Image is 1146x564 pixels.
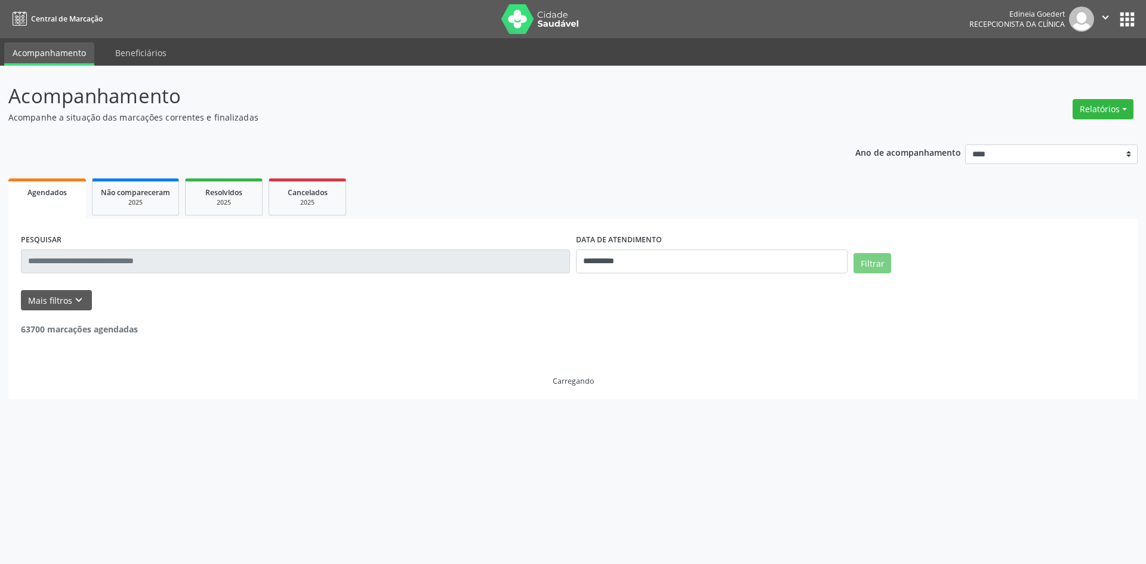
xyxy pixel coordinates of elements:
[969,9,1065,19] div: Edineia Goedert
[1073,99,1133,119] button: Relatórios
[8,111,799,124] p: Acompanhe a situação das marcações correntes e finalizadas
[969,19,1065,29] span: Recepcionista da clínica
[1069,7,1094,32] img: img
[1117,9,1138,30] button: apps
[101,187,170,198] span: Não compareceram
[205,187,242,198] span: Resolvidos
[278,198,337,207] div: 2025
[4,42,94,66] a: Acompanhamento
[1099,11,1112,24] i: 
[288,187,328,198] span: Cancelados
[21,323,138,335] strong: 63700 marcações agendadas
[21,231,61,249] label: PESQUISAR
[107,42,175,63] a: Beneficiários
[576,231,662,249] label: DATA DE ATENDIMENTO
[1094,7,1117,32] button: 
[553,376,594,386] div: Carregando
[8,9,103,29] a: Central de Marcação
[31,14,103,24] span: Central de Marcação
[194,198,254,207] div: 2025
[101,198,170,207] div: 2025
[8,81,799,111] p: Acompanhamento
[855,144,961,159] p: Ano de acompanhamento
[854,253,891,273] button: Filtrar
[72,294,85,307] i: keyboard_arrow_down
[27,187,67,198] span: Agendados
[21,290,92,311] button: Mais filtroskeyboard_arrow_down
